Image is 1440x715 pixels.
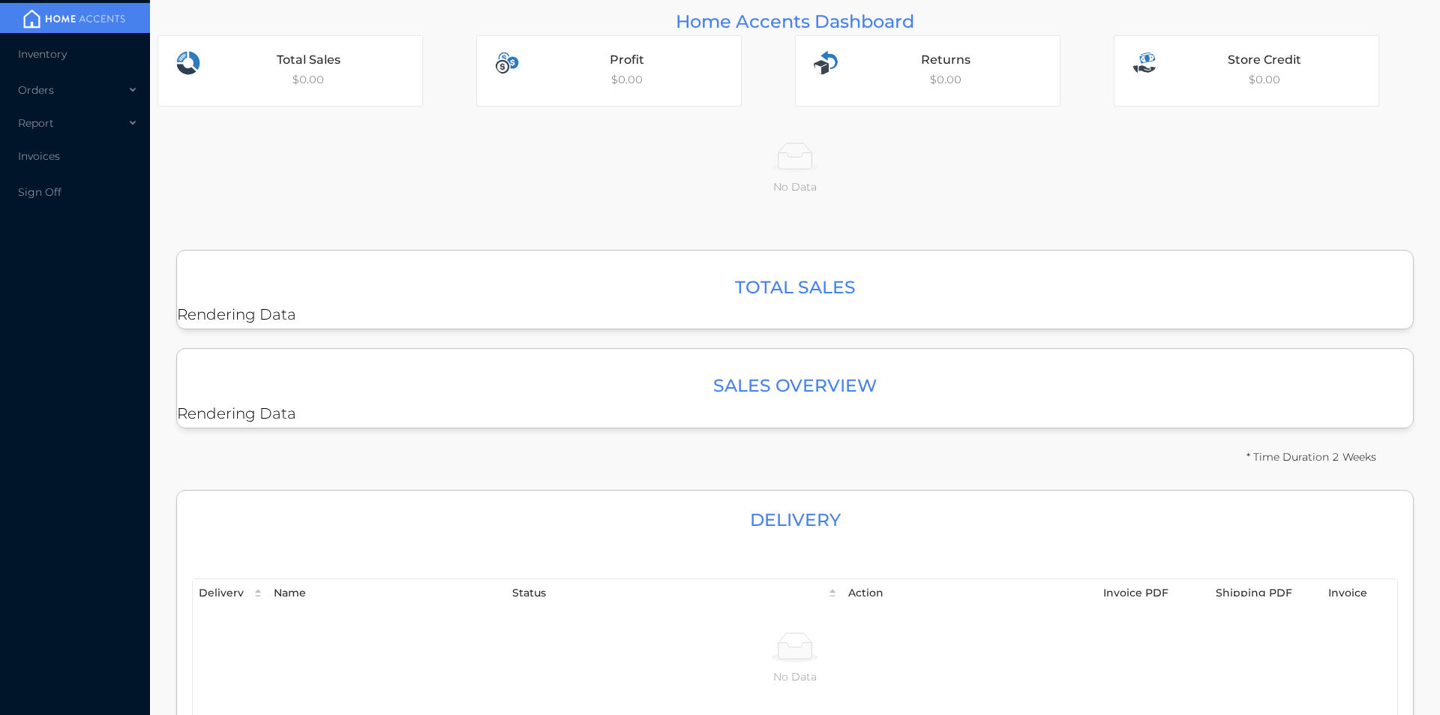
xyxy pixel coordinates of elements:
[796,36,1060,106] div: $ 0.00
[205,668,1385,685] p: No Data
[814,51,838,75] img: returns.svg
[772,632,818,662] img: No Data
[1246,443,1376,471] div: * Time Duration 2 Weeks
[176,51,200,75] img: transactions.svg
[274,585,500,601] div: Name
[199,585,245,601] div: Delivery
[495,51,519,75] img: profits.svg
[1216,585,1316,601] div: Shipping PDF
[253,587,263,590] i: icon: caret-up
[828,593,838,596] i: icon: caret-down
[253,593,263,596] i: icon: caret-down
[184,273,1405,301] h3: Total Sales
[848,585,1091,601] div: Action
[18,47,67,61] span: Inventory
[18,149,60,163] span: Invoices
[158,36,422,106] div: $ 0.00
[477,36,741,106] div: $ 0.00
[169,179,1420,195] p: No Data
[157,8,1432,35] div: Home Accents Dashboard
[531,51,723,69] div: Profit
[1132,51,1156,75] img: sales.svg
[1114,36,1378,106] div: $ 0.00
[1168,51,1360,69] div: Store Credit
[850,51,1042,69] div: Returns
[18,185,61,199] span: Sign Off
[512,585,820,601] div: Status
[1328,585,1391,601] div: Invoice
[1103,585,1204,601] div: Invoice PDF
[828,587,838,590] i: icon: caret-up
[772,143,818,173] img: No Data
[184,371,1405,399] h3: Sales Overview
[253,587,263,599] div: Sort
[176,348,1414,428] div: Rendering Data
[176,250,1414,329] div: Rendering Data
[177,506,1413,533] h3: Delivery
[212,51,404,69] div: Total Sales
[827,587,838,599] div: Sort
[18,8,130,30] img: mainBanner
